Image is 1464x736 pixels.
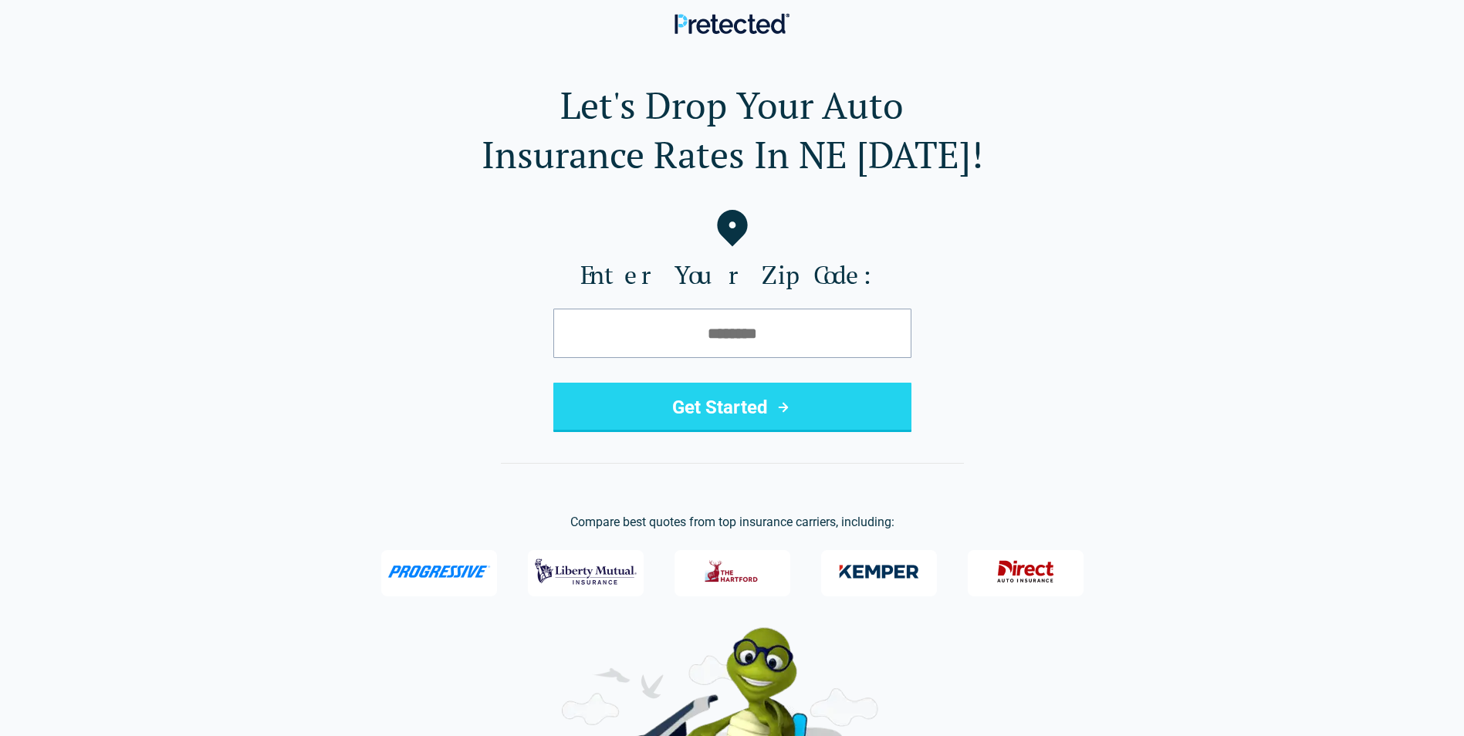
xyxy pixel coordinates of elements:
img: Liberty Mutual [535,552,637,592]
img: Kemper [828,552,930,592]
label: Enter Your Zip Code: [25,259,1439,290]
h1: Let's Drop Your Auto Insurance Rates In NE [DATE]! [25,80,1439,179]
img: Progressive [387,566,491,578]
img: The Hartford [695,552,770,592]
p: Compare best quotes from top insurance carriers, including: [25,513,1439,532]
img: Pretected [675,13,789,34]
button: Get Started [553,383,911,432]
img: Direct General [988,552,1063,592]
